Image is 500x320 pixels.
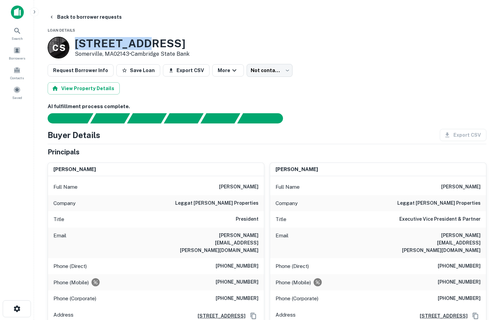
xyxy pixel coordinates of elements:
button: Request Borrower Info [48,64,114,77]
div: Requests to not be contacted at this number [314,278,322,286]
button: View Property Details [48,82,120,95]
h5: Principals [48,147,80,157]
p: Email [53,232,66,254]
h6: [PHONE_NUMBER] [216,262,259,270]
h6: President [236,215,259,223]
p: Phone (Direct) [276,262,309,270]
button: More [212,64,244,77]
p: Full Name [53,183,78,191]
a: Saved [2,83,32,102]
p: Phone (Mobile) [53,279,89,287]
h6: [PHONE_NUMBER] [438,262,481,270]
span: Search [12,36,23,41]
p: Phone (Corporate) [276,294,318,303]
p: Phone (Corporate) [53,294,96,303]
h6: [PHONE_NUMBER] [216,294,259,303]
h4: Buyer Details [48,129,100,141]
h6: Executive Vice President & Partner [399,215,481,223]
span: Contacts [10,75,24,81]
div: Not contacted [247,64,293,77]
h6: [PERSON_NAME][EMAIL_ADDRESS][PERSON_NAME][DOMAIN_NAME] [177,232,259,254]
h6: [PERSON_NAME][EMAIL_ADDRESS][PERSON_NAME][DOMAIN_NAME] [399,232,481,254]
p: Title [53,215,64,223]
h6: [PERSON_NAME] [219,183,259,191]
a: Contacts [2,64,32,82]
a: [STREET_ADDRESS] [192,312,246,320]
p: Phone (Direct) [53,262,87,270]
a: Search [2,24,32,43]
h6: [PHONE_NUMBER] [438,278,481,286]
p: Phone (Mobile) [276,279,311,287]
iframe: Chat Widget [466,244,500,276]
div: Documents found, AI parsing details... [127,113,167,123]
p: Company [53,199,76,207]
div: Principals found, still searching for contact information. This may take time... [200,113,240,123]
button: Back to borrower requests [46,11,124,23]
h3: [STREET_ADDRESS] [75,37,189,50]
h6: [PHONE_NUMBER] [438,294,481,303]
h6: [PERSON_NAME] [53,166,96,173]
a: Borrowers [2,44,32,62]
a: [STREET_ADDRESS] [414,312,468,320]
p: Company [276,199,298,207]
h6: [PERSON_NAME] [441,183,481,191]
div: Principals found, AI now looking for contact information... [164,113,203,123]
img: capitalize-icon.png [11,5,24,19]
a: C S [48,37,69,58]
span: Loan Details [48,28,75,32]
p: Email [276,232,288,254]
button: Save Loan [116,64,160,77]
h6: [PERSON_NAME] [276,166,318,173]
div: AI fulfillment process complete. [237,113,291,123]
span: Borrowers [9,55,25,61]
h6: leggat [PERSON_NAME] properties [397,199,481,207]
h6: AI fulfillment process complete. [48,103,486,111]
span: Saved [12,95,22,100]
h6: leggat [PERSON_NAME] properties [175,199,259,207]
div: Requests to not be contacted at this number [91,278,100,286]
div: Your request is received and processing... [90,113,130,123]
h6: [PHONE_NUMBER] [216,278,259,286]
p: Title [276,215,286,223]
p: Full Name [276,183,300,191]
div: Sending borrower request to AI... [39,113,90,123]
button: Export CSV [163,64,210,77]
p: Somerville, MA02143 • [75,50,189,58]
a: Cambridge State Bank [131,51,189,57]
p: C S [52,41,65,54]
